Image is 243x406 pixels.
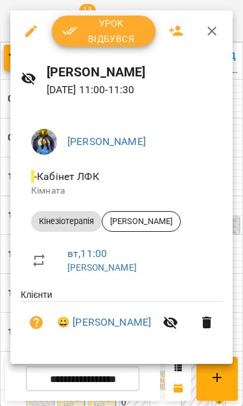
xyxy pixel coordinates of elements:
[21,288,222,348] ul: Клієнти
[47,82,222,98] p: [DATE] 11:00 - 11:30
[102,216,180,227] span: [PERSON_NAME]
[21,307,52,338] button: Візит ще не сплачено. Додати оплату?
[67,247,107,260] a: вт , 11:00
[31,170,102,183] span: - Кабінет ЛФК
[31,185,212,197] p: Кімната
[31,129,57,155] img: d1dec607e7f372b62d1bb04098aa4c64.jpeg
[31,216,102,227] span: Кінезіотерапія
[47,62,222,82] h6: [PERSON_NAME]
[62,16,145,47] span: Урок відбувся
[67,135,146,148] a: [PERSON_NAME]
[57,315,151,330] a: 😀 [PERSON_NAME]
[52,16,156,47] button: Урок відбувся
[102,211,181,232] div: [PERSON_NAME]
[67,262,137,273] a: [PERSON_NAME]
